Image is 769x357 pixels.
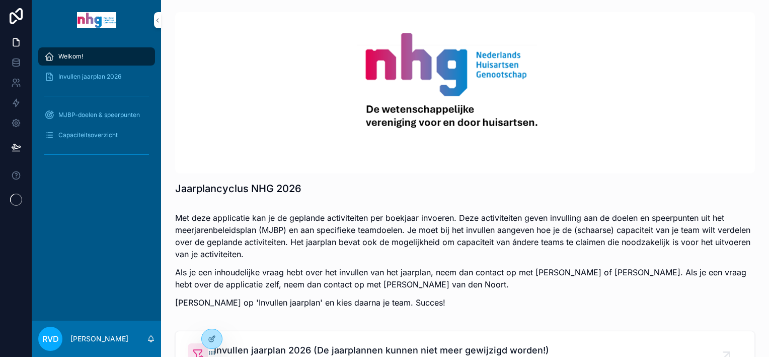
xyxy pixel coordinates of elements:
[77,12,116,28] img: App logo
[32,40,161,175] div: scrollable content
[38,47,155,66] a: Welkom!
[58,111,140,119] span: MJBP-doelen & speerpunten
[38,126,155,144] a: Capaciteitsoverzicht
[42,333,59,345] span: Rvd
[58,131,118,139] span: Capaciteitsoverzicht
[175,212,755,260] p: Met deze applicatie kan je de geplande activiteiten per boekjaar invoeren. Deze activiteiten geve...
[175,266,755,290] p: Als je een inhoudelijke vraag hebt over het invullen van het jaarplan, neem dan contact op met [P...
[58,52,83,61] span: Welkom!
[38,106,155,124] a: MJBP-doelen & speerpunten
[70,334,128,344] p: [PERSON_NAME]
[38,68,155,86] a: Invullen jaarplan 2026
[175,182,301,196] h1: Jaarplancyclus NHG 2026
[58,73,121,81] span: Invullen jaarplan 2026
[175,296,755,309] p: [PERSON_NAME] op 'Invullen jaarplan' en kies daarna je team. Succes!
